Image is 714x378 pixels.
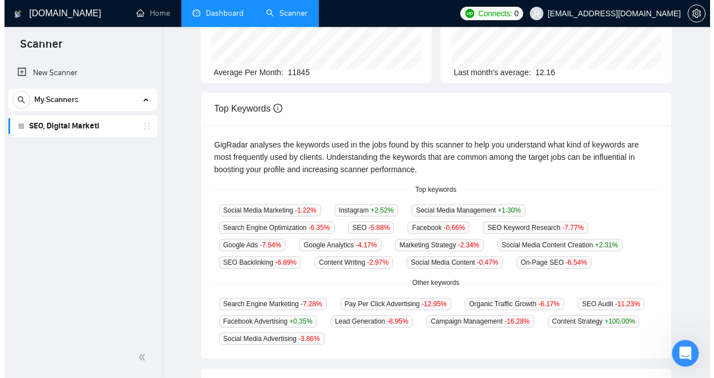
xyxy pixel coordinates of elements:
[478,222,583,234] span: SEO Keyword Research
[71,292,80,301] button: Start recording
[295,239,377,251] span: Google Analytics
[49,187,207,209] div: why is upwork showing me much more relevant jobs han the scanner
[97,114,216,139] div: thanks much appreciated
[510,7,514,20] span: 0
[54,14,135,25] p: Active in the last 15m
[291,206,312,214] span: -1.22 %
[407,204,520,216] span: Social Media Management
[454,241,475,249] span: -2.34 %
[528,10,536,17] span: user
[534,300,555,308] span: -6.17 %
[10,5,17,23] img: logo
[176,4,197,26] button: Home
[7,4,29,26] button: go back
[4,62,153,84] li: New Scanner
[310,256,388,269] span: Content Writing
[9,147,103,172] div: No worries at all 🙌
[210,139,653,176] div: GigRadar analyses the keywords used in the jobs found by this scanner to help you understand what...
[366,206,389,214] span: +2.52 %
[255,241,277,249] span: -7.54 %
[364,224,385,232] span: -5.88 %
[209,68,279,77] span: Average Per Month:
[326,315,409,328] span: Lead Generation
[460,298,560,310] span: Organic Traffic Growth
[401,278,461,288] span: Other keywords
[106,121,207,132] div: thanks much appreciated
[461,9,470,18] img: upwork-logo.png
[417,300,442,308] span: -12.95 %
[493,239,618,251] span: Social Media Content Creation
[9,62,177,105] div: Done:
[18,10,175,53] div: In this case, I'll try to update the synchronization, so the previously added changes should be u...
[214,222,330,234] span: Search Engine Optimization
[9,147,216,181] div: Dima says…
[214,204,317,216] span: Social Media Marketing
[422,315,529,328] span: Campaign Management
[8,96,25,104] span: search
[30,89,74,111] span: My Scanners
[4,89,153,137] li: My Scanners
[10,269,215,288] textarea: Message…
[132,8,166,18] a: homeHome
[304,224,326,232] span: -6.35 %
[269,104,278,113] span: info-circle
[683,4,701,22] button: setting
[382,317,404,325] span: -8.95 %
[214,256,297,269] span: SEO Backlinking
[17,292,26,301] button: Emoji picker
[7,36,67,59] span: Scanner
[134,352,145,363] span: double-left
[13,62,144,84] a: New Scanner
[404,185,459,195] span: Top keywords
[53,292,62,301] button: Upload attachment
[18,154,94,165] div: No worries at all 🙌
[188,8,239,18] a: dashboardDashboard
[283,68,305,77] span: 11845
[512,256,587,269] span: On-Page SEO
[262,8,303,18] a: searchScanner
[336,298,447,310] span: Pay Per Click Advertising
[197,4,217,25] div: Close
[391,239,479,251] span: Marketing Strategy
[439,224,460,232] span: -0.66 %
[25,115,131,137] a: SEO, Digital Marketi
[591,241,614,249] span: +2.31 %
[214,298,322,310] span: Search Engine Marketing
[9,114,216,147] div: onedsv@aol.com says…
[573,298,640,310] span: SEO Audit
[330,204,394,216] span: Instagram
[35,292,44,301] button: Gif picker
[296,300,318,308] span: -7.28 %
[294,335,315,343] span: -3.86 %
[684,9,701,18] span: setting
[561,259,583,266] span: -6.54 %
[493,206,516,214] span: +1.30 %
[193,288,210,306] button: Send a message…
[9,181,216,217] div: onedsv@aol.com says…
[611,300,636,308] span: -11.23 %
[363,259,384,266] span: -2.97 %
[138,122,147,131] span: holder
[667,340,694,367] iframe: Intercom live chat
[474,7,507,20] span: Connects:
[473,259,494,266] span: -0.47 %
[500,317,525,325] span: -16.28 %
[271,259,292,266] span: -6.89 %
[543,315,635,328] span: Content Strategy
[54,6,77,14] h1: Dima
[32,6,50,24] img: Profile image for Dima
[214,333,320,345] span: Social Media Advertising
[600,317,630,325] span: +100.00 %
[210,93,653,125] div: Top Keywords
[351,241,373,249] span: -4.17 %
[558,224,579,232] span: -7.77 %
[683,9,701,18] a: setting
[344,222,390,234] span: SEO
[450,68,527,77] span: Last month's average:
[402,256,498,269] span: Social Media Content
[40,181,216,216] div: why is upwork showing me much more relevant jobs han the scanner
[9,62,216,114] div: Dima says…
[8,91,26,109] button: search
[214,315,313,328] span: Facebook Advertising
[531,68,551,77] span: 12.16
